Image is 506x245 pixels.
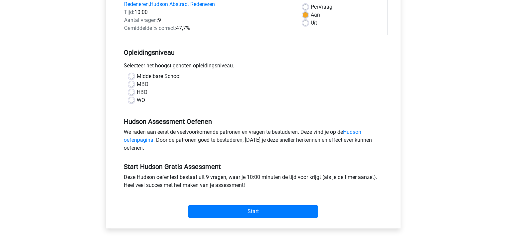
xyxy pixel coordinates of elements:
[137,72,181,80] label: Middelbare School
[188,205,318,218] input: Start
[137,88,147,96] label: HBO
[311,19,317,27] label: Uit
[124,9,134,15] span: Tijd:
[119,16,298,24] div: 9
[311,4,318,10] span: Per
[311,3,332,11] label: Vraag
[137,96,145,104] label: WO
[150,1,215,7] a: Hudson Abstract Redeneren
[124,118,383,125] h5: Hudson Assessment Oefenen
[119,128,388,155] div: We raden aan eerst de veelvoorkomende patronen en vragen te bestuderen. Deze vind je op de . Door...
[124,17,158,23] span: Aantal vragen:
[119,8,298,16] div: 10:00
[124,25,176,31] span: Gemiddelde % correct:
[124,46,383,59] h5: Opleidingsniveau
[119,62,388,72] div: Selecteer het hoogst genoten opleidingsniveau.
[124,163,383,171] h5: Start Hudson Gratis Assessment
[119,173,388,192] div: Deze Hudson oefentest bestaat uit 9 vragen, waar je 10:00 minuten de tijd voor krijgt (als je de ...
[119,24,298,32] div: 47,7%
[311,11,320,19] label: Aan
[137,80,148,88] label: MBO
